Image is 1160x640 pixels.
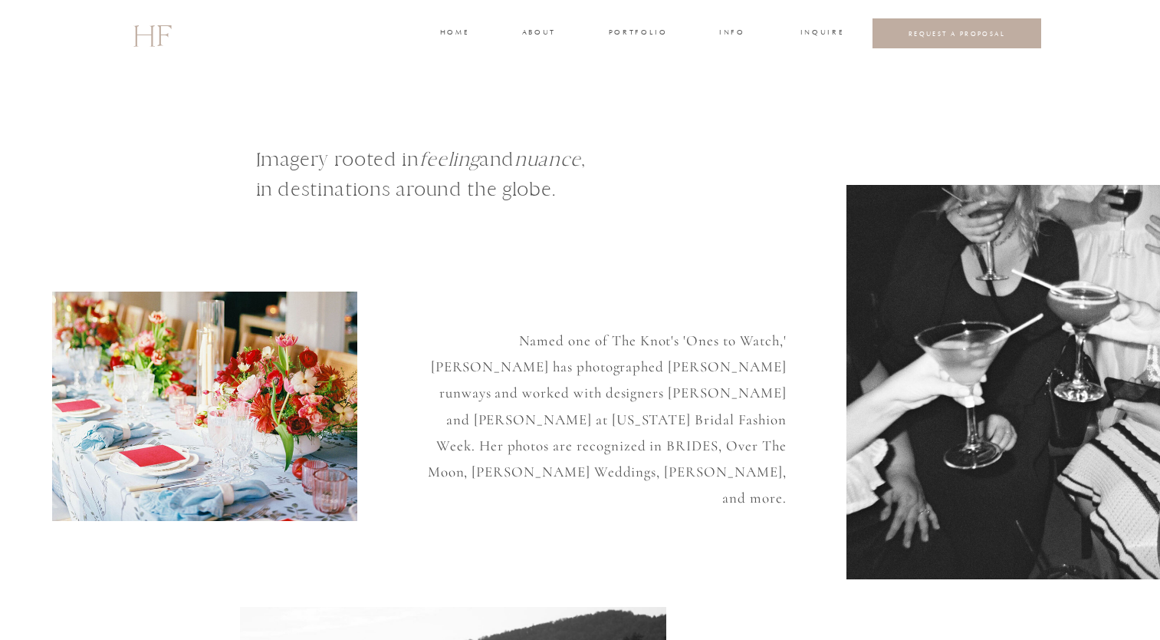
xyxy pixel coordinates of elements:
a: about [522,27,554,41]
i: feeling [419,147,480,171]
i: nuance [514,147,581,171]
a: INQUIRE [800,27,842,41]
h1: Imagery rooted in and , in destinations around the globe. [256,144,670,226]
a: home [440,27,468,41]
p: Named one of The Knot's 'Ones to Watch,' [PERSON_NAME] has photographed [PERSON_NAME] runways and... [415,328,787,486]
a: portfolio [609,27,666,41]
a: INFO [718,27,747,41]
a: HF [133,12,171,56]
a: REQUEST A PROPOSAL [885,29,1030,38]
